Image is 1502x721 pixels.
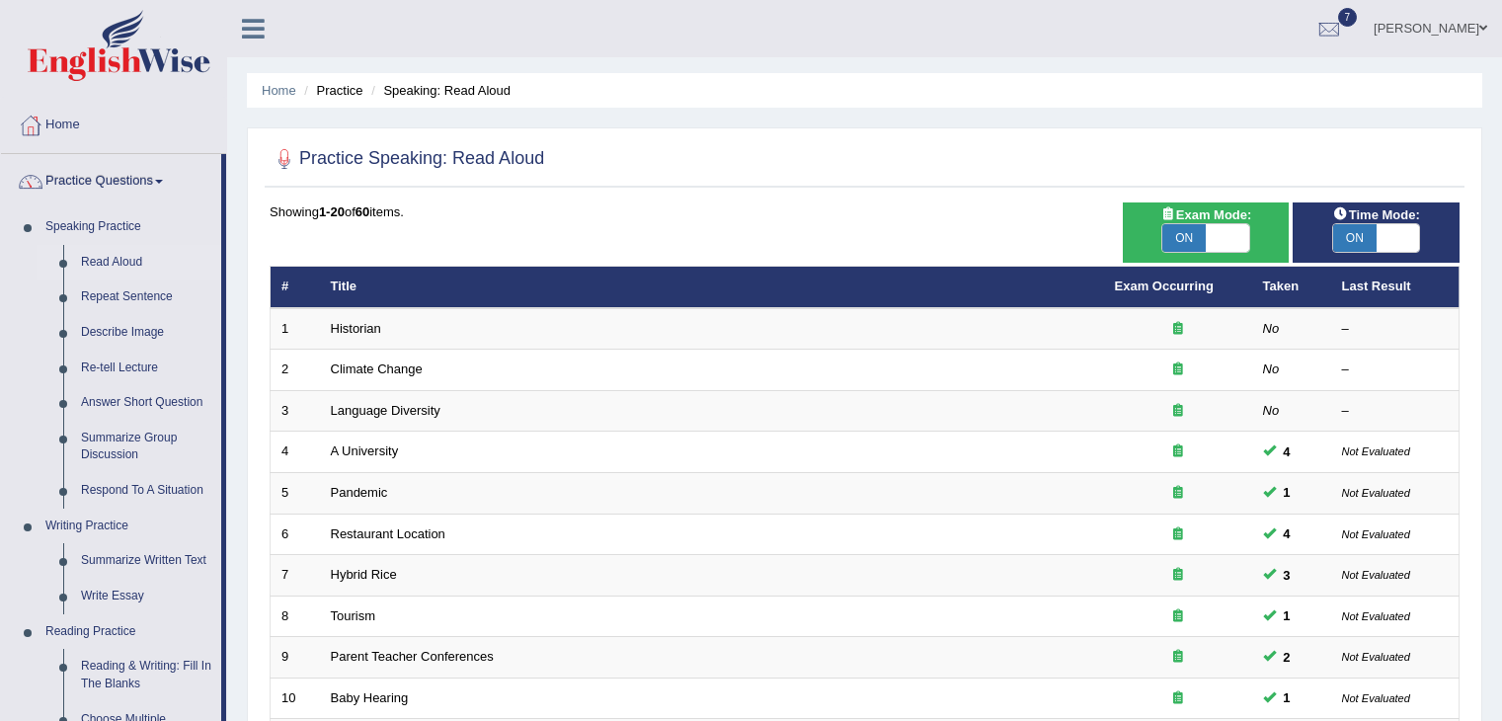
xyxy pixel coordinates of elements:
a: Baby Hearing [331,690,409,705]
div: Show exams occurring in exams [1123,202,1290,263]
div: Exam occurring question [1115,484,1241,503]
h2: Practice Speaking: Read Aloud [270,144,544,174]
b: 60 [356,204,369,219]
a: Summarize Written Text [72,543,221,579]
div: Exam occurring question [1115,442,1241,461]
a: Parent Teacher Conferences [331,649,494,664]
span: Time Mode: [1325,204,1428,225]
small: Not Evaluated [1342,569,1410,581]
span: You can still take this question [1276,605,1299,626]
div: Showing of items. [270,202,1460,221]
span: You can still take this question [1276,687,1299,708]
td: 1 [271,308,320,350]
div: Exam occurring question [1115,648,1241,667]
a: Restaurant Location [331,526,445,541]
a: Hybrid Rice [331,567,397,582]
th: Taken [1252,267,1331,308]
em: No [1263,361,1280,376]
span: You can still take this question [1276,441,1299,462]
a: A University [331,443,399,458]
div: Exam occurring question [1115,566,1241,585]
a: Reading Practice [37,614,221,650]
td: 2 [271,350,320,391]
a: Reading & Writing: Fill In The Blanks [72,649,221,701]
div: Exam occurring question [1115,689,1241,708]
a: Exam Occurring [1115,279,1214,293]
span: You can still take this question [1276,523,1299,544]
span: You can still take this question [1276,565,1299,586]
div: – [1342,360,1449,379]
li: Speaking: Read Aloud [366,81,511,100]
th: # [271,267,320,308]
div: Exam occurring question [1115,402,1241,421]
a: Repeat Sentence [72,280,221,315]
small: Not Evaluated [1342,610,1410,622]
td: 10 [271,678,320,719]
em: No [1263,403,1280,418]
th: Title [320,267,1104,308]
div: – [1342,402,1449,421]
div: Exam occurring question [1115,360,1241,379]
span: ON [1333,224,1377,252]
a: Historian [331,321,381,336]
a: Writing Practice [37,509,221,544]
span: ON [1162,224,1206,252]
a: Pandemic [331,485,388,500]
span: Exam Mode: [1152,204,1259,225]
td: 7 [271,555,320,597]
a: Speaking Practice [37,209,221,245]
a: Re-tell Lecture [72,351,221,386]
a: Tourism [331,608,376,623]
div: Exam occurring question [1115,320,1241,339]
a: Answer Short Question [72,385,221,421]
a: Home [1,98,226,147]
a: Climate Change [331,361,423,376]
td: 4 [271,432,320,473]
small: Not Evaluated [1342,692,1410,704]
div: Exam occurring question [1115,525,1241,544]
th: Last Result [1331,267,1460,308]
small: Not Evaluated [1342,528,1410,540]
span: You can still take this question [1276,647,1299,668]
a: Summarize Group Discussion [72,421,221,473]
td: 6 [271,514,320,555]
a: Respond To A Situation [72,473,221,509]
td: 3 [271,390,320,432]
a: Describe Image [72,315,221,351]
em: No [1263,321,1280,336]
td: 5 [271,473,320,515]
td: 9 [271,637,320,679]
b: 1-20 [319,204,345,219]
small: Not Evaluated [1342,487,1410,499]
a: Language Diversity [331,403,440,418]
a: Read Aloud [72,245,221,280]
li: Practice [299,81,362,100]
div: Exam occurring question [1115,607,1241,626]
span: You can still take this question [1276,482,1299,503]
span: 7 [1338,8,1358,27]
a: Home [262,83,296,98]
td: 8 [271,596,320,637]
a: Write Essay [72,579,221,614]
small: Not Evaluated [1342,651,1410,663]
small: Not Evaluated [1342,445,1410,457]
a: Practice Questions [1,154,221,203]
div: – [1342,320,1449,339]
